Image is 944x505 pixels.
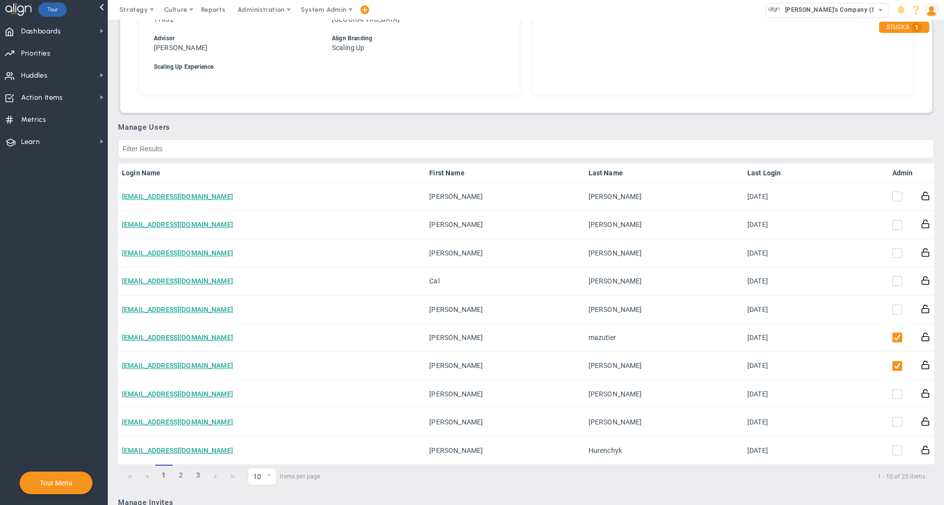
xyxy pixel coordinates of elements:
td: [PERSON_NAME] [585,296,743,324]
td: [PERSON_NAME] [425,380,584,408]
a: Admin [892,169,913,177]
a: [EMAIL_ADDRESS][DOMAIN_NAME] [122,362,233,369]
button: Reset Password [921,304,930,314]
span: [PERSON_NAME] [154,44,207,52]
span: 10 [248,468,262,485]
td: mazutier [585,324,743,352]
a: Go to the next page [207,468,224,485]
input: Filter Results [118,139,934,159]
td: [DATE] [743,324,797,352]
td: [DATE] [743,183,797,211]
td: [PERSON_NAME] [585,211,743,239]
button: Reset Password [921,388,930,398]
span: System Admin [301,6,347,13]
a: [EMAIL_ADDRESS][DOMAIN_NAME] [122,306,233,313]
td: [DATE] [743,211,797,239]
a: [EMAIL_ADDRESS][DOMAIN_NAME] [122,418,233,426]
span: items per page [247,468,321,485]
td: [DATE] [743,380,797,408]
div: STUCKS [879,22,929,33]
td: [PERSON_NAME] [585,352,743,380]
td: [PERSON_NAME] [585,267,743,295]
td: [PERSON_NAME] [425,296,584,324]
td: [PERSON_NAME] [425,183,584,211]
td: [PERSON_NAME] [585,408,743,436]
span: Administration [237,6,284,13]
div: Advisor [154,34,314,43]
span: select [874,3,888,17]
td: [PERSON_NAME] [425,324,584,352]
td: [DATE] [743,267,797,295]
span: Learn [21,132,40,152]
td: [PERSON_NAME] [425,239,584,267]
button: Reset Password [921,219,930,229]
td: [DATE] [743,296,797,324]
span: select [262,468,276,485]
a: Last Login [747,169,794,177]
span: [PERSON_NAME]'s Company (Sandbox) [780,3,899,16]
a: Go to the last page [224,468,241,485]
span: 1 [912,23,922,32]
td: [PERSON_NAME] [585,183,743,211]
td: [DATE] [743,352,797,380]
div: Align Branding [332,34,492,43]
a: [EMAIL_ADDRESS][DOMAIN_NAME] [122,277,233,285]
a: [EMAIL_ADDRESS][DOMAIN_NAME] [122,334,233,341]
span: Scaling Up [332,44,365,52]
button: Reset Password [921,445,930,455]
td: Hurenchyk [585,437,743,465]
span: Action Items [21,87,63,108]
button: Reset Password [921,191,930,201]
a: 2 [173,465,190,486]
span: Huddles [21,65,48,86]
button: Reset Password [921,332,930,342]
td: [PERSON_NAME] [585,380,743,408]
a: [EMAIL_ADDRESS][DOMAIN_NAME] [122,390,233,398]
button: Reset Password [921,275,930,285]
a: [EMAIL_ADDRESS][DOMAIN_NAME] [122,447,233,454]
span: Priorities [21,43,51,64]
img: 48978.Person.photo [925,3,938,17]
td: [PERSON_NAME] [425,408,584,436]
span: 1 - 10 of 25 items [332,471,925,482]
h3: Manage Users [118,123,934,132]
span: Strategy [119,6,148,13]
td: [PERSON_NAME] [425,352,584,380]
div: Scaling Up Experience [154,62,492,72]
img: 33318.Company.photo [768,3,780,16]
a: 3 [190,465,207,486]
button: Reset Password [921,416,930,426]
span: Culture [164,6,187,13]
td: [PERSON_NAME] [585,239,743,267]
td: [DATE] [743,437,797,465]
a: [EMAIL_ADDRESS][DOMAIN_NAME] [122,249,233,257]
button: Tour Menu [37,478,75,487]
a: First Name [429,169,580,177]
a: [EMAIL_ADDRESS][DOMAIN_NAME] [122,221,233,228]
button: Reset Password [921,360,930,370]
td: Cal [425,267,584,295]
button: Reset Password [921,247,930,257]
span: Metrics [21,110,46,130]
td: [DATE] [743,239,797,267]
td: [DATE] [743,408,797,436]
a: Login Name [122,169,421,177]
td: [PERSON_NAME] [425,211,584,239]
span: 1 [155,465,173,486]
a: Last Name [589,169,739,177]
td: [PERSON_NAME] [425,437,584,465]
span: Dashboards [21,21,61,42]
span: 0 [247,468,277,485]
a: [EMAIL_ADDRESS][DOMAIN_NAME] [122,193,233,200]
